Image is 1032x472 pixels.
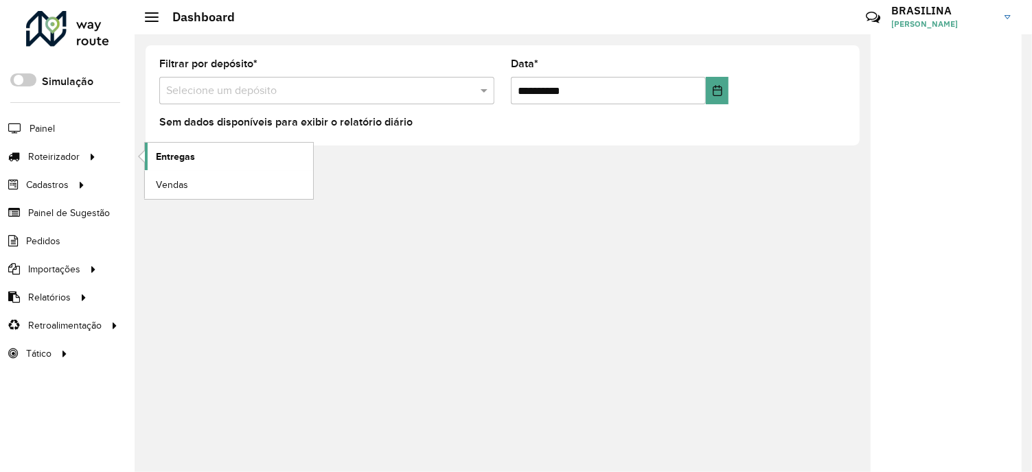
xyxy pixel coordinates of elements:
[26,346,51,361] span: Tático
[28,318,102,333] span: Retroalimentação
[30,121,55,136] span: Painel
[26,234,60,248] span: Pedidos
[28,290,71,305] span: Relatórios
[891,18,994,30] span: [PERSON_NAME]
[28,206,110,220] span: Painel de Sugestão
[28,262,80,276] span: Importações
[145,143,313,170] a: Entregas
[28,150,80,164] span: Roteirizador
[511,56,538,72] label: Data
[156,178,188,192] span: Vendas
[159,10,235,25] h2: Dashboard
[145,171,313,198] a: Vendas
[858,3,888,32] a: Contato Rápido
[159,56,257,72] label: Filtrar por depósito
[159,114,413,130] label: Sem dados disponíveis para exibir o relatório diário
[156,150,195,164] span: Entregas
[42,73,93,90] label: Simulação
[26,178,69,192] span: Cadastros
[706,77,729,104] button: Choose Date
[891,4,994,17] h3: BRASILINA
